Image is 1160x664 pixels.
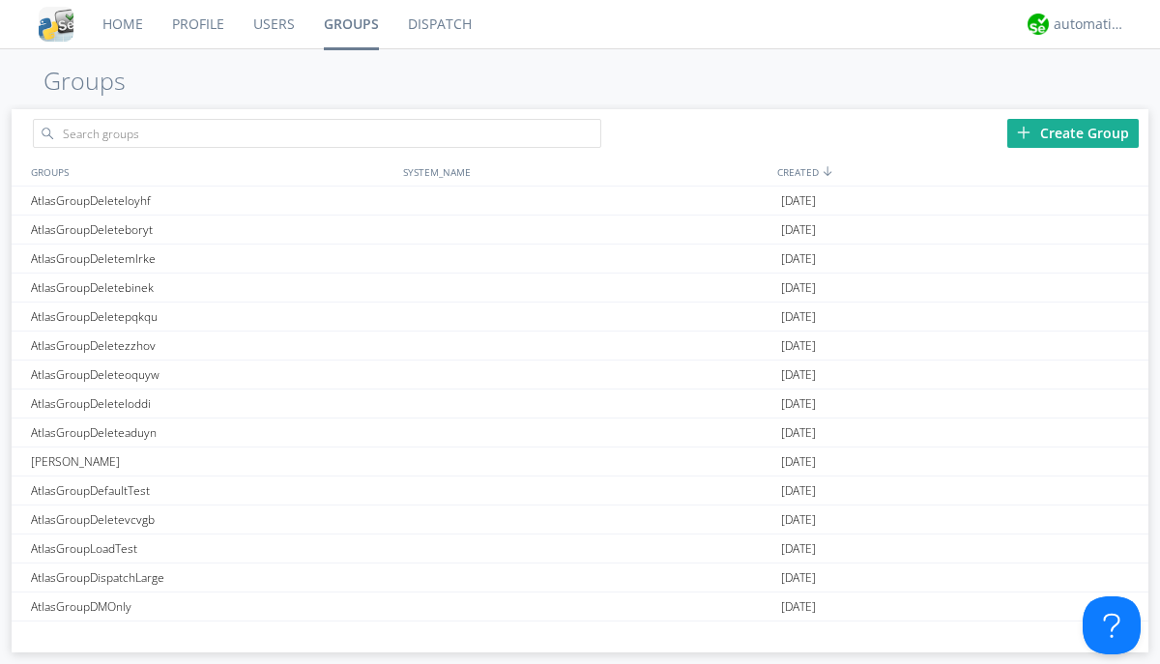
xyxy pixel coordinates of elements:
[12,303,1148,332] a: AtlasGroupDeletepqkqu[DATE]
[26,505,398,534] div: AtlasGroupDeletevcvgb
[26,274,398,302] div: AtlasGroupDeletebinek
[781,245,816,274] span: [DATE]
[26,187,398,215] div: AtlasGroupDeleteloyhf
[781,187,816,216] span: [DATE]
[26,563,398,592] div: AtlasGroupDispatchLarge
[26,390,398,418] div: AtlasGroupDeleteloddi
[1007,119,1139,148] div: Create Group
[26,216,398,244] div: AtlasGroupDeleteboryt
[12,592,1148,621] a: AtlasGroupDMOnly[DATE]
[39,7,73,42] img: cddb5a64eb264b2086981ab96f4c1ba7
[781,274,816,303] span: [DATE]
[26,158,393,186] div: GROUPS
[26,447,398,476] div: [PERSON_NAME]
[26,332,398,360] div: AtlasGroupDeletezzhov
[1017,126,1030,139] img: plus.svg
[12,534,1148,563] a: AtlasGroupLoadTest[DATE]
[781,332,816,361] span: [DATE]
[12,505,1148,534] a: AtlasGroupDeletevcvgb[DATE]
[26,361,398,389] div: AtlasGroupDeleteoquyw
[781,447,816,476] span: [DATE]
[26,303,398,331] div: AtlasGroupDeletepqkqu
[398,158,772,186] div: SYSTEM_NAME
[781,534,816,563] span: [DATE]
[1054,14,1126,34] div: automation+atlas
[781,592,816,621] span: [DATE]
[12,563,1148,592] a: AtlasGroupDispatchLarge[DATE]
[26,419,398,447] div: AtlasGroupDeleteaduyn
[26,534,398,563] div: AtlasGroupLoadTest
[12,361,1148,390] a: AtlasGroupDeleteoquyw[DATE]
[781,563,816,592] span: [DATE]
[12,390,1148,419] a: AtlasGroupDeleteloddi[DATE]
[1028,14,1049,35] img: d2d01cd9b4174d08988066c6d424eccd
[1083,596,1141,654] iframe: Toggle Customer Support
[12,216,1148,245] a: AtlasGroupDeleteboryt[DATE]
[781,505,816,534] span: [DATE]
[781,361,816,390] span: [DATE]
[12,476,1148,505] a: AtlasGroupDefaultTest[DATE]
[26,621,398,650] div: AtlasGroupMessageArchive
[781,303,816,332] span: [DATE]
[12,447,1148,476] a: [PERSON_NAME][DATE]
[12,621,1148,650] a: AtlasGroupMessageArchive[DATE]
[772,158,1148,186] div: CREATED
[12,419,1148,447] a: AtlasGroupDeleteaduyn[DATE]
[26,245,398,273] div: AtlasGroupDeletemlrke
[26,476,398,505] div: AtlasGroupDefaultTest
[12,332,1148,361] a: AtlasGroupDeletezzhov[DATE]
[12,245,1148,274] a: AtlasGroupDeletemlrke[DATE]
[12,187,1148,216] a: AtlasGroupDeleteloyhf[DATE]
[781,419,816,447] span: [DATE]
[781,390,816,419] span: [DATE]
[33,119,601,148] input: Search groups
[781,216,816,245] span: [DATE]
[781,476,816,505] span: [DATE]
[781,621,816,650] span: [DATE]
[12,274,1148,303] a: AtlasGroupDeletebinek[DATE]
[26,592,398,621] div: AtlasGroupDMOnly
